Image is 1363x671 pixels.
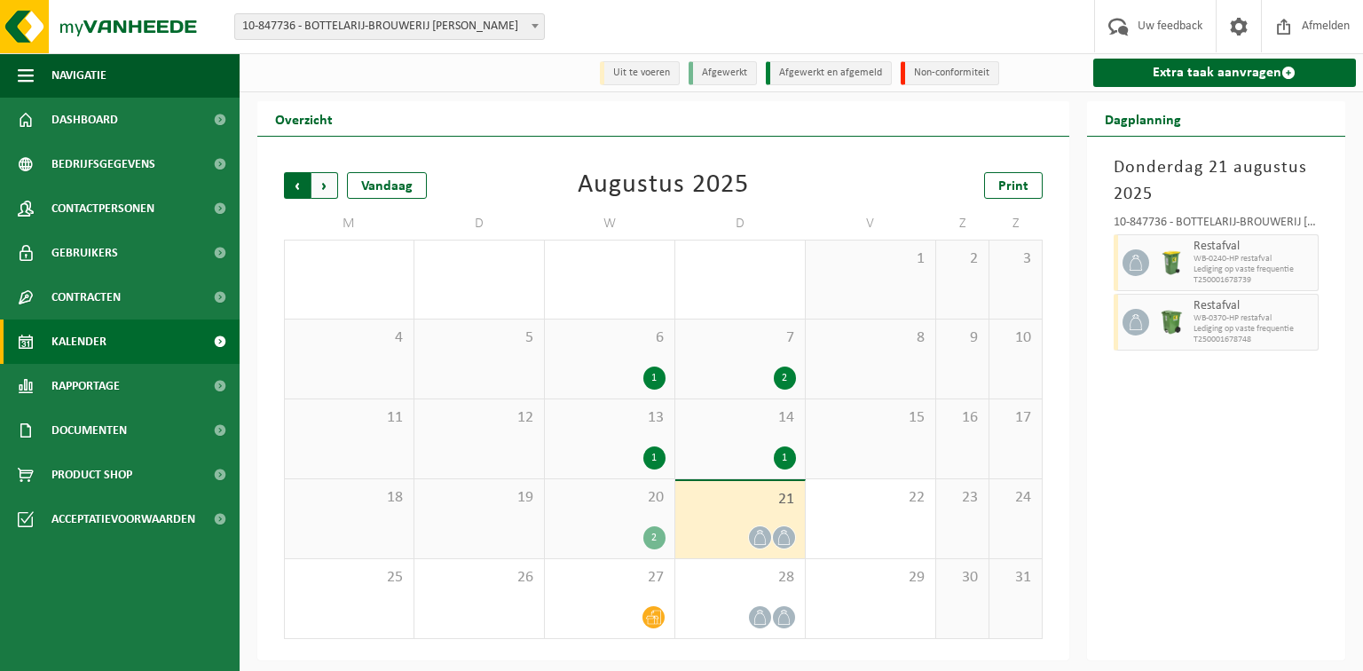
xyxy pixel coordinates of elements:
span: Gebruikers [51,231,118,275]
div: 1 [774,446,796,470]
span: WB-0240-HP restafval [1194,254,1314,264]
span: Contracten [51,275,121,320]
span: 31 [998,568,1033,588]
span: 27 [554,568,666,588]
span: 6 [554,328,666,348]
h2: Dagplanning [1087,101,1199,136]
span: 10 [998,328,1033,348]
span: Lediging op vaste frequentie [1194,324,1314,335]
td: Z [989,208,1043,240]
span: 4 [294,328,405,348]
div: Vandaag [347,172,427,199]
span: 9 [945,328,980,348]
div: 1 [643,367,666,390]
span: 19 [423,488,535,508]
span: 11 [294,408,405,428]
div: 10-847736 - BOTTELARIJ-BROUWERIJ [PERSON_NAME] [1114,217,1320,234]
span: 12 [423,408,535,428]
span: 14 [684,408,796,428]
span: Documenten [51,408,127,453]
span: 20 [554,488,666,508]
a: Print [984,172,1043,199]
span: 13 [554,408,666,428]
span: 7 [684,328,796,348]
span: 24 [998,488,1033,508]
span: Restafval [1194,299,1314,313]
span: Contactpersonen [51,186,154,231]
span: 18 [294,488,405,508]
span: Bedrijfsgegevens [51,142,155,186]
td: W [545,208,675,240]
li: Afgewerkt en afgemeld [766,61,892,85]
h3: Donderdag 21 augustus 2025 [1114,154,1320,208]
td: D [414,208,545,240]
span: 8 [815,328,926,348]
span: Volgende [311,172,338,199]
span: 26 [423,568,535,588]
span: 17 [998,408,1033,428]
li: Uit te voeren [600,61,680,85]
span: 28 [684,568,796,588]
div: 2 [643,526,666,549]
span: Print [998,179,1028,193]
span: 21 [684,490,796,509]
span: Navigatie [51,53,106,98]
span: Acceptatievoorwaarden [51,497,195,541]
div: 2 [774,367,796,390]
span: 10-847736 - BOTTELARIJ-BROUWERIJ OMER VAN DER GHINSTE - BELLEGEM [235,14,544,39]
span: 3 [998,249,1033,269]
div: Augustus 2025 [578,172,749,199]
td: Z [936,208,989,240]
img: WB-0240-HPE-GN-50 [1158,249,1185,276]
span: Kalender [51,320,106,364]
span: Rapportage [51,364,120,408]
span: 23 [945,488,980,508]
span: 10-847736 - BOTTELARIJ-BROUWERIJ OMER VAN DER GHINSTE - BELLEGEM [234,13,545,40]
td: M [284,208,414,240]
img: WB-0370-HPE-GN-50 [1158,309,1185,335]
span: 30 [945,568,980,588]
span: T250001678748 [1194,335,1314,345]
a: Extra taak aanvragen [1093,59,1357,87]
li: Afgewerkt [689,61,757,85]
span: Lediging op vaste frequentie [1194,264,1314,275]
span: 25 [294,568,405,588]
td: V [806,208,936,240]
span: Dashboard [51,98,118,142]
div: 1 [643,446,666,470]
span: 29 [815,568,926,588]
span: T250001678739 [1194,275,1314,286]
td: D [675,208,806,240]
span: 16 [945,408,980,428]
li: Non-conformiteit [901,61,999,85]
span: Product Shop [51,453,132,497]
span: 15 [815,408,926,428]
span: Restafval [1194,240,1314,254]
span: 5 [423,328,535,348]
span: 1 [815,249,926,269]
span: 2 [945,249,980,269]
span: Vorige [284,172,311,199]
span: 22 [815,488,926,508]
span: WB-0370-HP restafval [1194,313,1314,324]
h2: Overzicht [257,101,351,136]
